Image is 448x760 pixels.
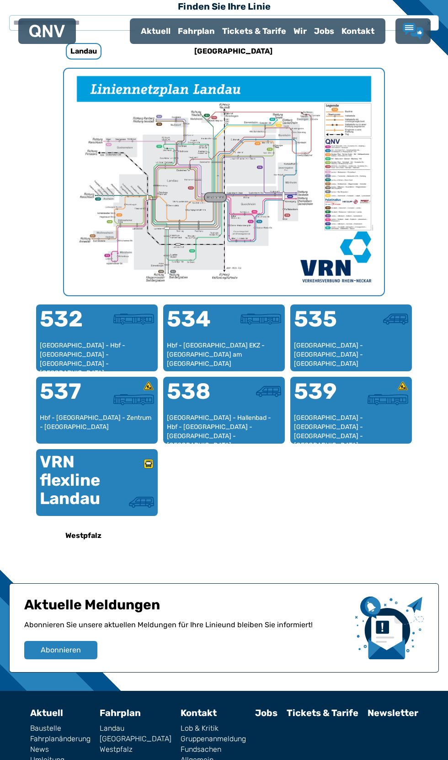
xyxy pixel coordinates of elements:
[290,19,310,43] a: Wir
[338,19,378,43] a: Kontakt
[64,69,384,295] li: 1 von 1
[167,308,224,341] div: 534
[181,707,217,718] a: Kontakt
[100,735,171,743] a: [GEOGRAPHIC_DATA]
[24,641,97,659] button: Abonnieren
[66,43,101,60] h6: Landau
[181,725,246,732] a: Lob & Kritik
[40,308,97,341] div: 532
[29,25,65,38] img: QNV Logo
[29,22,65,40] a: QNV Logo
[287,707,358,718] a: Tickets & Tarife
[30,746,91,753] a: News
[174,19,219,43] a: Fahrplan
[181,735,246,743] a: Gruppenanmeldung
[422,17,435,28] span: x
[30,707,63,718] a: Aktuell
[100,707,141,718] a: Fahrplan
[113,314,154,325] img: Stadtbus
[100,725,171,732] a: Landau
[294,380,351,413] div: 539
[40,380,97,413] div: 537
[137,19,174,43] a: Aktuell
[64,69,384,295] img: Netzpläne Landau Seite 1 von 1
[191,44,276,59] h6: [GEOGRAPHIC_DATA]
[40,341,154,368] div: [GEOGRAPHIC_DATA] - Hbf - [GEOGRAPHIC_DATA] - [GEOGRAPHIC_DATA] - [GEOGRAPHIC_DATA] - [GEOGRAPHIC...
[368,707,418,718] a: Newsletter
[24,597,348,619] h1: Aktuelle Meldungen
[173,40,294,62] a: [GEOGRAPHIC_DATA]
[355,597,424,659] img: newsletter
[219,19,290,43] a: Tickets & Tarife
[256,386,281,397] img: Kleinbus
[41,645,81,656] span: Abonnieren
[255,707,277,718] a: Jobs
[30,725,91,732] a: Baustelle
[23,525,144,547] a: Westpfalz
[24,619,348,641] p: Abonnieren Sie unsere aktuellen Meldungen für Ihre Linie und bleiben Sie informiert!
[23,40,144,62] a: Landau
[294,413,408,440] div: [GEOGRAPHIC_DATA] - [GEOGRAPHIC_DATA] - [GEOGRAPHIC_DATA] - [GEOGRAPHIC_DATA] - [GEOGRAPHIC_DATA]...
[240,314,281,325] img: Stadtbus
[403,23,423,39] a: Lob & Kritik
[62,528,105,543] h6: Westpfalz
[40,413,154,440] div: Hbf - [GEOGRAPHIC_DATA] - Zentrum - [GEOGRAPHIC_DATA]
[129,497,154,508] img: Kleinbus
[100,746,171,753] a: Westpfalz
[40,453,97,508] div: VRN flexline Landau
[181,746,246,753] a: Fundsachen
[294,341,408,368] div: [GEOGRAPHIC_DATA] - [GEOGRAPHIC_DATA] - [GEOGRAPHIC_DATA]
[30,735,91,743] a: Fahrplanänderung
[294,308,351,341] div: 535
[383,314,408,325] img: Kleinbus
[64,69,384,295] div: My Favorite Images
[368,394,408,405] img: Stadtbus
[113,394,154,405] img: Stadtbus
[310,19,338,43] a: Jobs
[167,341,281,368] div: Hbf - [GEOGRAPHIC_DATA] EKZ - [GEOGRAPHIC_DATA] am [GEOGRAPHIC_DATA]
[167,413,281,440] div: [GEOGRAPHIC_DATA] - Hallenbad - Hbf - [GEOGRAPHIC_DATA] - [GEOGRAPHIC_DATA] - [GEOGRAPHIC_DATA]
[167,380,224,413] div: 538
